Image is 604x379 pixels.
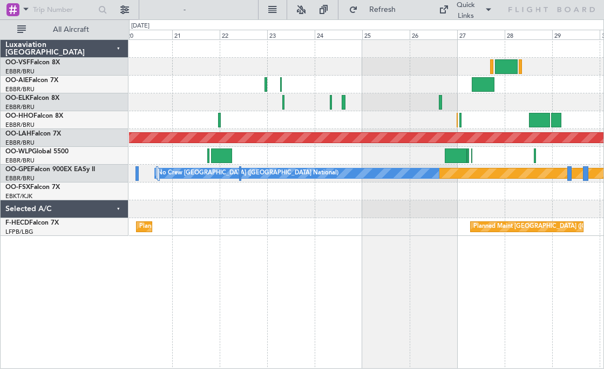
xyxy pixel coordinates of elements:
a: EBBR/BRU [5,139,35,147]
a: OO-FSXFalcon 7X [5,184,60,191]
a: OO-WLPGlobal 5500 [5,148,69,155]
a: OO-GPEFalcon 900EX EASy II [5,166,95,173]
div: 24 [315,30,362,39]
a: EBBR/BRU [5,67,35,76]
div: 29 [552,30,600,39]
a: EBBR/BRU [5,85,35,93]
span: OO-LAH [5,131,31,137]
a: LFPB/LBG [5,228,33,236]
a: EBBR/BRU [5,157,35,165]
a: EBBR/BRU [5,103,35,111]
span: OO-AIE [5,77,29,84]
div: [DATE] [131,22,150,31]
div: 21 [172,30,220,39]
div: 25 [362,30,410,39]
div: Planned Maint [GEOGRAPHIC_DATA] ([GEOGRAPHIC_DATA]) [139,219,309,235]
div: 28 [505,30,552,39]
a: EBKT/KJK [5,192,32,200]
span: OO-ELK [5,95,30,101]
span: OO-FSX [5,184,30,191]
a: EBBR/BRU [5,121,35,129]
a: OO-LAHFalcon 7X [5,131,61,137]
div: No Crew [GEOGRAPHIC_DATA] ([GEOGRAPHIC_DATA] National) [158,165,338,181]
a: OO-HHOFalcon 8X [5,113,63,119]
span: OO-GPE [5,166,31,173]
div: 23 [267,30,315,39]
a: OO-VSFFalcon 8X [5,59,60,66]
button: Refresh [344,1,409,18]
a: OO-ELKFalcon 8X [5,95,59,101]
a: OO-AIEFalcon 7X [5,77,58,84]
span: F-HECD [5,220,29,226]
a: EBBR/BRU [5,174,35,182]
span: Refresh [360,6,405,13]
span: OO-VSF [5,59,30,66]
input: Trip Number [33,2,95,18]
div: 26 [410,30,457,39]
button: All Aircraft [12,21,117,38]
div: 22 [220,30,267,39]
span: OO-HHO [5,113,33,119]
div: 27 [457,30,505,39]
div: 20 [125,30,172,39]
a: F-HECDFalcon 7X [5,220,59,226]
button: Quick Links [433,1,498,18]
span: OO-WLP [5,148,32,155]
span: All Aircraft [28,26,114,33]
